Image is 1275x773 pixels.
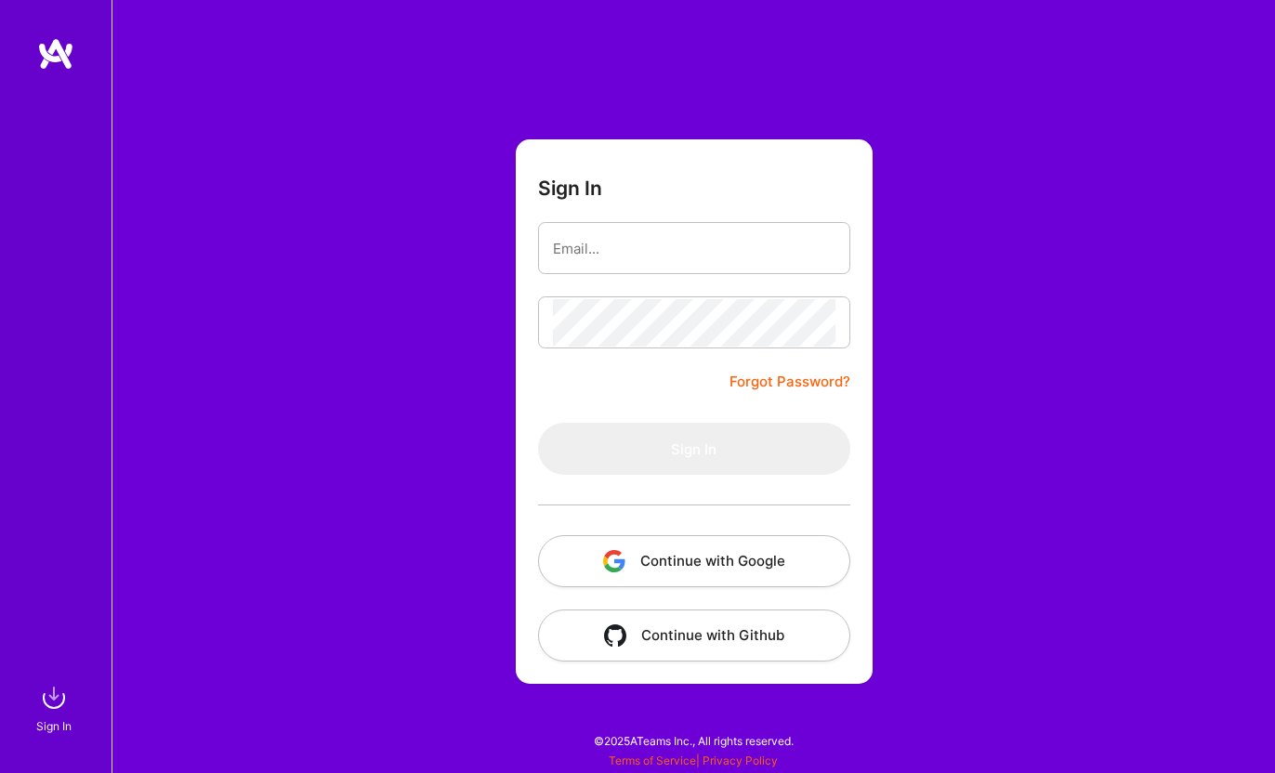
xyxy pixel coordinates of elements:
[538,177,602,200] h3: Sign In
[609,753,696,767] a: Terms of Service
[35,679,72,716] img: sign in
[538,535,850,587] button: Continue with Google
[609,753,778,767] span: |
[39,679,72,736] a: sign inSign In
[604,624,626,647] img: icon
[112,717,1275,764] div: © 2025 ATeams Inc., All rights reserved.
[553,225,835,272] input: Email...
[36,716,72,736] div: Sign In
[37,37,74,71] img: logo
[730,371,850,393] a: Forgot Password?
[538,423,850,475] button: Sign In
[538,609,850,662] button: Continue with Github
[603,550,625,572] img: icon
[703,753,778,767] a: Privacy Policy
